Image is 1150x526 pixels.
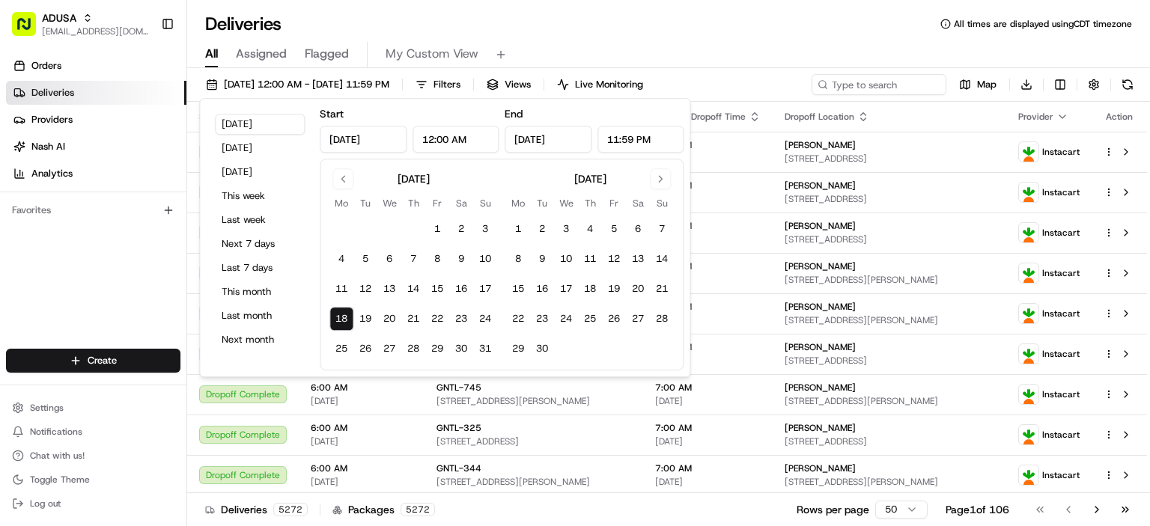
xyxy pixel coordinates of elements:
[409,74,467,95] button: Filters
[88,354,117,367] span: Create
[31,167,73,180] span: Analytics
[401,307,425,331] button: 21
[30,426,82,438] span: Notifications
[215,305,305,326] button: Last month
[215,186,305,207] button: This week
[9,211,121,238] a: 📗Knowledge Base
[1019,142,1038,162] img: profile_instacart_ahold_partner.png
[1042,469,1080,481] span: Instacart
[449,217,473,241] button: 2
[30,402,64,414] span: Settings
[1042,227,1080,239] span: Instacart
[42,25,149,37] button: [EMAIL_ADDRESS][DOMAIN_NAME]
[1042,146,1080,158] span: Instacart
[205,45,218,63] span: All
[480,74,538,95] button: Views
[31,113,73,126] span: Providers
[305,45,349,63] span: Flagged
[785,193,994,205] span: [STREET_ADDRESS]
[578,195,602,211] th: Thursday
[655,139,761,151] span: 6:00 AM
[473,277,497,301] button: 17
[650,307,674,331] button: 28
[6,6,155,42] button: ADUSA[EMAIL_ADDRESS][DOMAIN_NAME]
[436,476,631,488] span: [STREET_ADDRESS][PERSON_NAME]
[377,247,401,271] button: 6
[626,217,650,241] button: 6
[1019,183,1038,202] img: profile_instacart_ahold_partner.png
[530,247,554,271] button: 9
[602,277,626,301] button: 19
[655,422,761,434] span: 7:00 AM
[31,59,61,73] span: Orders
[655,153,761,165] span: [DATE]
[1042,388,1080,400] span: Instacart
[554,277,578,301] button: 17
[42,10,76,25] button: ADUSA
[578,247,602,271] button: 11
[1117,74,1138,95] button: Refresh
[401,247,425,271] button: 7
[655,301,761,313] span: 7:00 AM
[785,111,854,123] span: Dropoff Location
[436,395,631,407] span: [STREET_ADDRESS][PERSON_NAME]
[473,307,497,331] button: 24
[554,247,578,271] button: 10
[236,45,287,63] span: Assigned
[578,277,602,301] button: 18
[602,247,626,271] button: 12
[6,493,180,514] button: Log out
[332,502,435,517] div: Packages
[353,337,377,361] button: 26
[602,217,626,241] button: 5
[597,126,684,153] input: Time
[655,382,761,394] span: 7:00 AM
[650,277,674,301] button: 21
[655,233,761,245] span: [DATE]
[550,74,650,95] button: Live Monitoring
[30,498,61,510] span: Log out
[425,247,449,271] button: 8
[812,74,946,95] input: Type to search
[311,476,413,488] span: [DATE]
[377,307,401,331] button: 20
[530,337,554,361] button: 30
[449,307,473,331] button: 23
[1042,186,1080,198] span: Instacart
[626,195,650,211] th: Saturday
[6,349,180,373] button: Create
[785,301,856,313] span: [PERSON_NAME]
[602,195,626,211] th: Friday
[320,107,344,120] label: Start
[215,233,305,254] button: Next 7 days
[1042,308,1080,319] span: Instacart
[329,307,353,331] button: 18
[1018,111,1053,123] span: Provider
[353,247,377,271] button: 5
[6,162,186,186] a: Analytics
[785,233,994,245] span: [STREET_ADDRESS]
[215,257,305,278] button: Last 7 days
[650,168,671,189] button: Go to next month
[51,143,246,158] div: Start new chat
[6,445,180,466] button: Chat with us!
[311,382,413,394] span: 6:00 AM
[506,337,530,361] button: 29
[785,220,856,232] span: [PERSON_NAME]
[215,210,305,230] button: Last week
[574,171,606,186] div: [DATE]
[655,435,761,447] span: [DATE]
[952,74,1003,95] button: Map
[15,143,42,170] img: 1736555255976-a54dd68f-1ca7-489b-9aae-adbdc363a1c4
[127,218,139,230] div: 💻
[626,247,650,271] button: 13
[320,126,407,153] input: Date
[142,217,240,232] span: API Documentation
[506,247,530,271] button: 8
[425,277,449,301] button: 15
[39,97,247,112] input: Clear
[578,217,602,241] button: 4
[329,195,353,211] th: Monday
[655,260,761,272] span: 7:00 AM
[224,78,389,91] span: [DATE] 12:00 AM - [DATE] 11:59 PM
